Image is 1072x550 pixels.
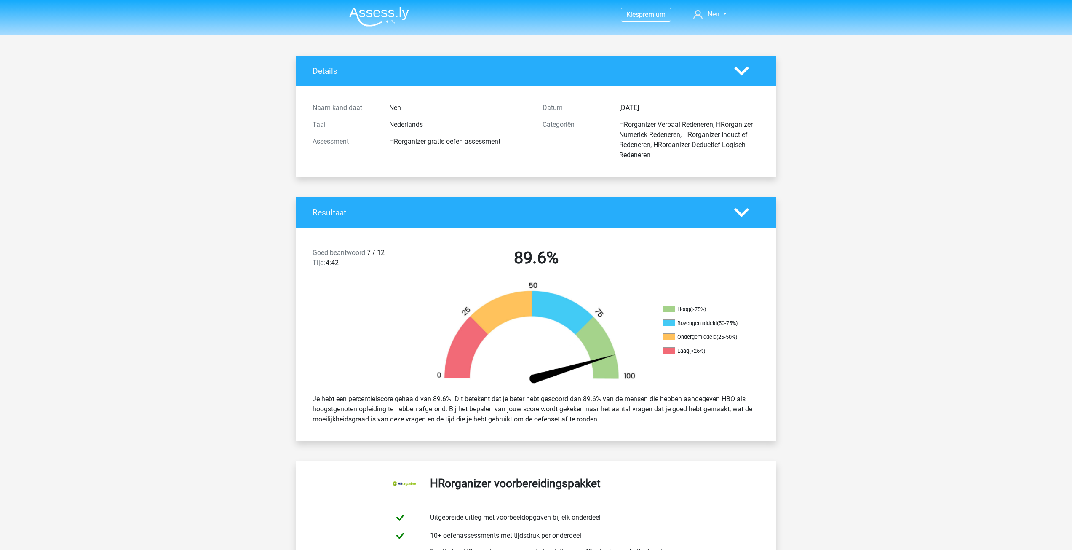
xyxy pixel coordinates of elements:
div: Je hebt een percentielscore gehaald van 89.6%. Dit betekent dat je beter hebt gescoord dan 89.6% ... [306,391,766,428]
div: Datum [536,103,613,113]
li: Hoog [663,306,747,313]
div: (25-50%) [716,334,737,340]
a: Kiespremium [621,9,671,20]
img: Assessly [349,7,409,27]
div: Assessment [306,137,383,147]
div: Nen [383,103,536,113]
h2: 89.6% [428,248,645,268]
img: 90.da62de00dc71.png [422,282,650,387]
div: Naam kandidaat [306,103,383,113]
div: (<25%) [689,348,705,354]
span: Nen [708,10,719,18]
li: Ondergemiddeld [663,333,747,341]
div: [DATE] [613,103,766,113]
div: Taal [306,120,383,130]
span: Tijd: [313,259,326,267]
div: 7 / 12 4:42 [306,248,421,271]
a: Nen [690,9,730,19]
div: (>75%) [690,306,706,312]
li: Laag [663,347,747,355]
li: Bovengemiddeld [663,319,747,327]
span: premium [639,11,666,19]
div: (50-75%) [717,320,738,326]
h4: Details [313,66,722,76]
span: Kies [626,11,639,19]
div: Categoriën [536,120,613,160]
div: HRorganizer Verbaal Redeneren, HRorganizer Numeriek Redeneren, HRorganizer Inductief Redeneren, H... [613,120,766,160]
div: Nederlands [383,120,536,130]
span: Goed beantwoord: [313,249,367,257]
div: HRorganizer gratis oefen assessment [383,137,536,147]
h4: Resultaat [313,208,722,217]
